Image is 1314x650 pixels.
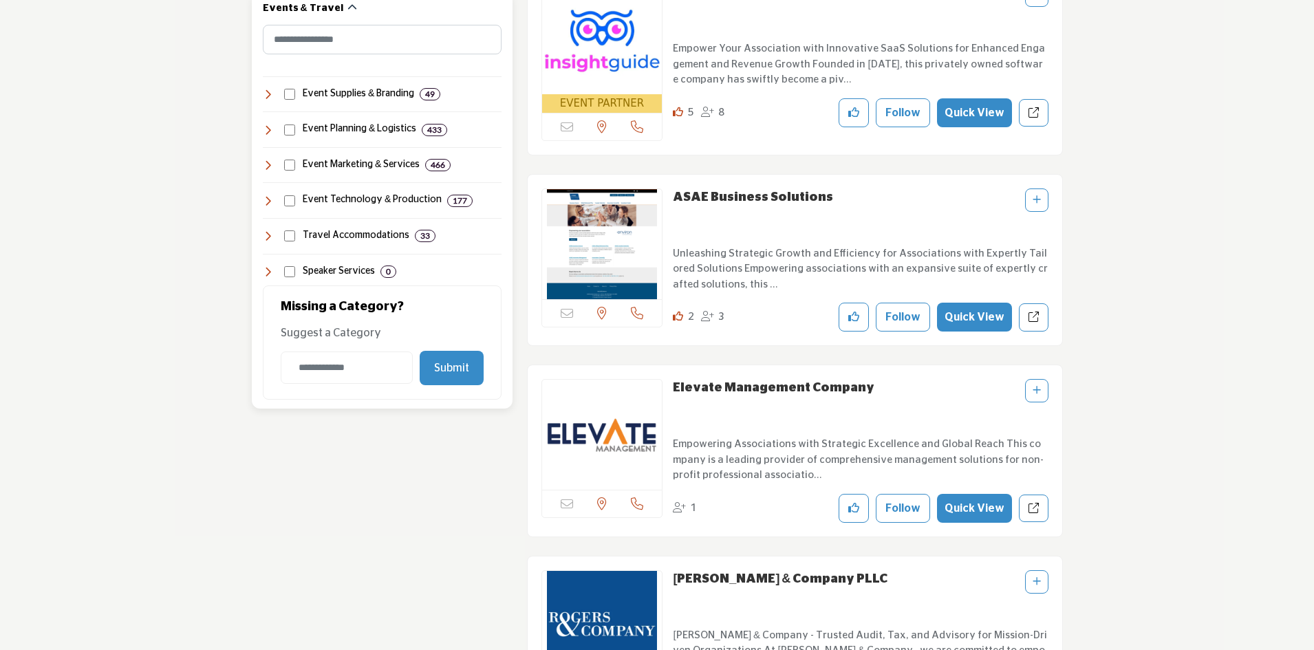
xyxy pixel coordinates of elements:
[673,573,887,585] a: [PERSON_NAME] & Company PLLC
[420,88,440,100] div: 49 Results For Event Supplies & Branding
[420,351,484,385] button: Submit
[447,195,473,207] div: 177 Results For Event Technology & Production
[673,379,874,425] p: Elevate Management Company
[1019,99,1048,127] a: Redirect to listing
[303,193,442,207] h4: Event Technology & Production: Technology and production services, including audiovisual solution...
[453,196,467,206] b: 177
[718,107,724,118] span: 8
[542,380,663,490] img: Elevate Management Company
[673,188,833,235] p: ASAE Business Solutions
[673,501,697,517] div: Followers
[673,382,874,394] a: Elevate Management Company
[688,107,694,118] span: 5
[839,303,869,332] button: Like company
[415,230,435,242] div: 33 Results For Travel Accommodations
[431,160,445,170] b: 466
[673,238,1048,293] a: Unleashing Strategic Growth and Efficiency for Associations with Expertly Tailored Solutions Empo...
[263,25,502,54] input: Search Category
[688,312,694,322] span: 2
[691,503,697,513] span: 1
[673,33,1048,88] a: Empower Your Association with Innovative SaaS Solutions for Enhanced Engagement and Revenue Growt...
[701,105,725,121] div: Followers
[673,437,1048,484] p: Empowering Associations with Strategic Excellence and Global Reach This company is a leading prov...
[876,98,930,127] button: Follow
[1033,195,1041,205] a: Add To List
[284,230,295,241] input: Select Travel Accommodations checkbox
[386,267,391,277] b: 0
[427,125,442,135] b: 433
[876,494,930,523] button: Follow
[284,160,295,171] input: Select Event Marketing & Services checkbox
[673,570,887,616] p: Rogers & Company PLLC
[422,124,447,136] div: 433 Results For Event Planning & Logistics
[876,303,930,332] button: Follow
[718,312,724,322] span: 3
[281,300,484,325] h2: Missing a Category?
[425,89,435,99] b: 49
[542,189,663,299] img: ASAE Business Solutions
[673,191,833,204] a: ASAE Business Solutions
[420,231,430,241] b: 33
[673,246,1048,293] p: Unleashing Strategic Growth and Efficiency for Associations with Expertly Tailored Solutions Empo...
[284,124,295,136] input: Select Event Planning & Logistics checkbox
[839,494,869,523] button: Like company
[1019,303,1048,332] a: Redirect to listing
[303,122,416,136] h4: Event Planning & Logistics: Event planning, venue selection, and on-site management for meetings,...
[284,89,295,100] input: Select Event Supplies & Branding checkbox
[281,327,381,338] span: Suggest a Category
[937,98,1012,127] button: Quick View
[284,266,295,277] input: Select Speaker Services checkbox
[380,266,396,278] div: 0 Results For Speaker Services
[303,87,414,101] h4: Event Supplies & Branding: Customized event materials such as badges, branded merchandise, lanyar...
[281,351,413,384] input: Category Name
[284,195,295,206] input: Select Event Technology & Production checkbox
[673,41,1048,88] p: Empower Your Association with Innovative SaaS Solutions for Enhanced Engagement and Revenue Growt...
[673,311,683,321] i: Likes
[303,229,409,243] h4: Travel Accommodations: Lodging solutions, including hotels, resorts, and corporate housing for bu...
[839,98,869,127] button: Like company
[673,107,683,117] i: Likes
[937,303,1012,332] button: Quick View
[1033,386,1041,396] a: Add To List
[673,429,1048,484] a: Empowering Associations with Strategic Excellence and Global Reach This company is a leading prov...
[425,159,451,171] div: 466 Results For Event Marketing & Services
[1019,495,1048,523] a: Redirect to listing
[1033,577,1041,587] a: Add To List
[263,2,343,16] h2: Events & Travel
[560,96,644,111] span: EVENT PARTNER
[701,310,725,325] div: Followers
[937,494,1012,523] button: Quick View
[303,265,375,279] h4: Speaker Services: Expert speakers, coaching, and leadership development programs, along with spea...
[303,158,420,172] h4: Event Marketing & Services: Strategic marketing, sponsorship sales, and tradeshow management serv...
